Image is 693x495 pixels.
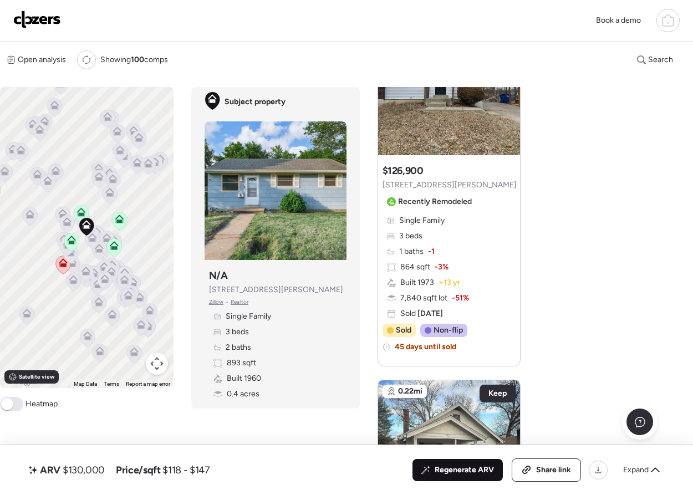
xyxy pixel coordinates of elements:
span: Showing comps [100,54,168,65]
span: • [226,298,228,307]
span: ARV [40,463,60,477]
span: Price/sqft [116,463,160,477]
a: Report a map error [126,381,170,387]
span: 7,840 sqft lot [400,293,447,304]
button: Map camera controls [146,353,168,375]
span: 0.22mi [398,386,422,397]
span: Built 1973 [400,277,434,288]
img: Logo [13,11,61,28]
span: 893 sqft [227,358,256,369]
span: Sold [396,325,411,336]
span: -1 [428,246,435,257]
span: 0.4 acres [227,389,259,400]
a: Terms (opens in new tab) [104,381,119,387]
span: Single Family [399,215,445,226]
span: Built 1960 [227,373,261,384]
span: $118 - $147 [162,463,210,477]
span: 100 [131,55,144,64]
span: 1 baths [399,246,424,257]
span: Heatmap [26,399,58,410]
span: Open analysis [18,54,66,65]
span: 3 beds [399,231,422,242]
span: Regenerate ARV [435,465,494,476]
span: -3% [435,262,449,273]
button: Map Data [74,380,97,388]
span: Recently Remodeled [398,196,472,207]
span: Expand [623,465,649,476]
span: Subject property [225,96,286,108]
span: 2 baths [226,342,251,353]
img: Google [3,374,39,388]
span: 45 days until sold [395,341,456,353]
h3: N/A [209,269,228,282]
span: -51% [452,293,469,304]
span: Satellite view [19,372,54,381]
span: Share link [536,465,571,476]
span: Search [648,54,673,65]
span: Non-flip [434,325,463,336]
span: [DATE] [416,309,443,318]
span: Keep [488,388,507,399]
span: Zillow [209,298,224,307]
span: Realtor [231,298,248,307]
span: 3 beds [226,326,249,338]
span: 864 sqft [400,262,430,273]
span: [STREET_ADDRESS][PERSON_NAME] [383,180,517,191]
span: $130,000 [63,463,105,477]
span: [STREET_ADDRESS][PERSON_NAME] [209,284,343,295]
span: Sold [400,308,443,319]
span: Book a demo [596,16,641,25]
a: Open this area in Google Maps (opens a new window) [3,374,39,388]
span: + 13 yr [439,277,460,288]
h3: $126,900 [383,164,424,177]
span: Single Family [226,311,271,322]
